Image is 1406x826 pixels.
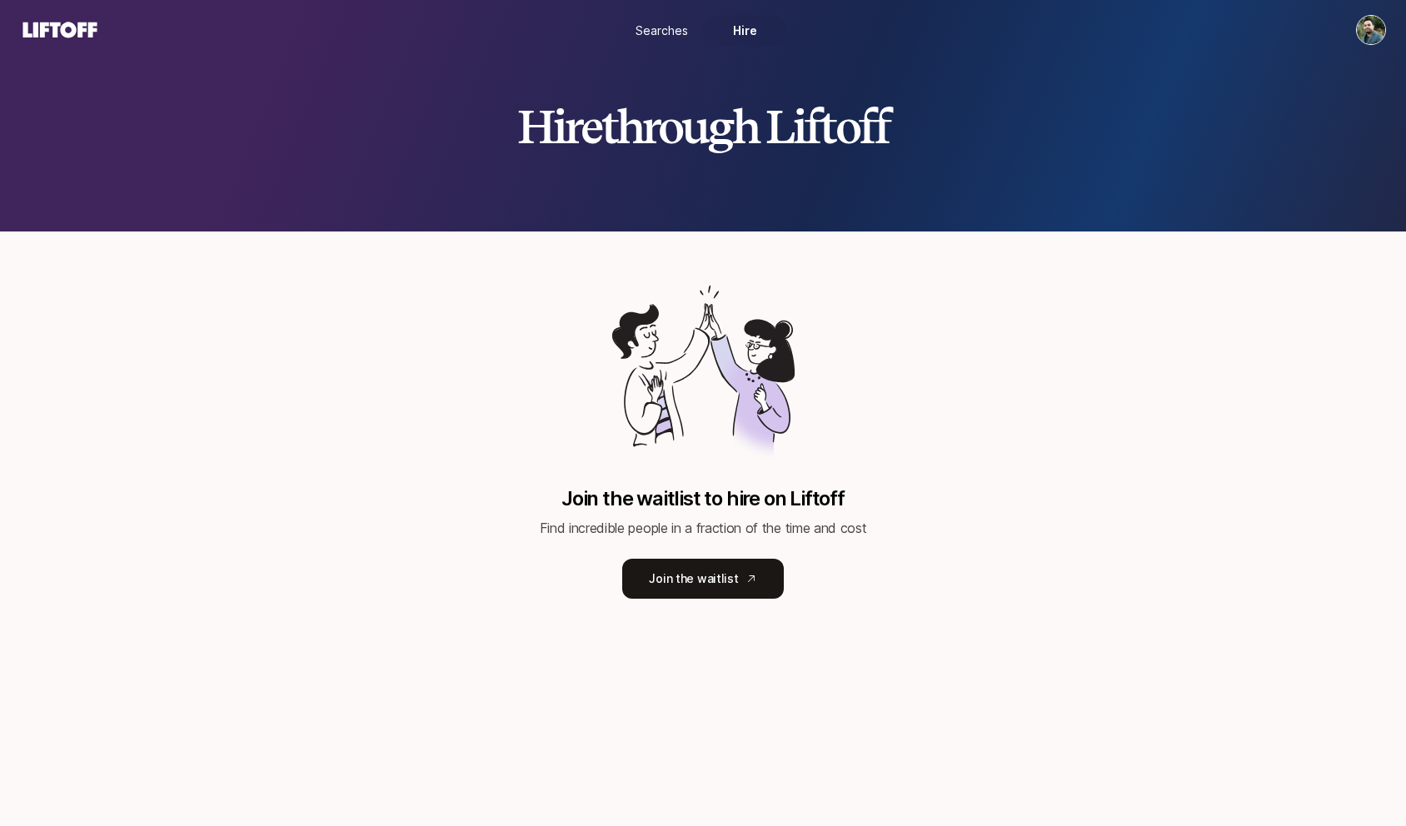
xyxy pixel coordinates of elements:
h2: Hire [517,102,889,152]
span: Hire [733,22,757,39]
span: through Liftoff [601,98,889,155]
a: Hire [703,15,786,46]
a: Join the waitlist [622,559,783,599]
span: Searches [636,22,688,39]
p: Find incredible people in a fraction of the time and cost [540,517,867,539]
button: Johnatan Uribe [1356,15,1386,45]
p: Join the waitlist to hire on Liftoff [561,487,845,510]
a: Searches [620,15,703,46]
img: Johnatan Uribe [1357,16,1385,44]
